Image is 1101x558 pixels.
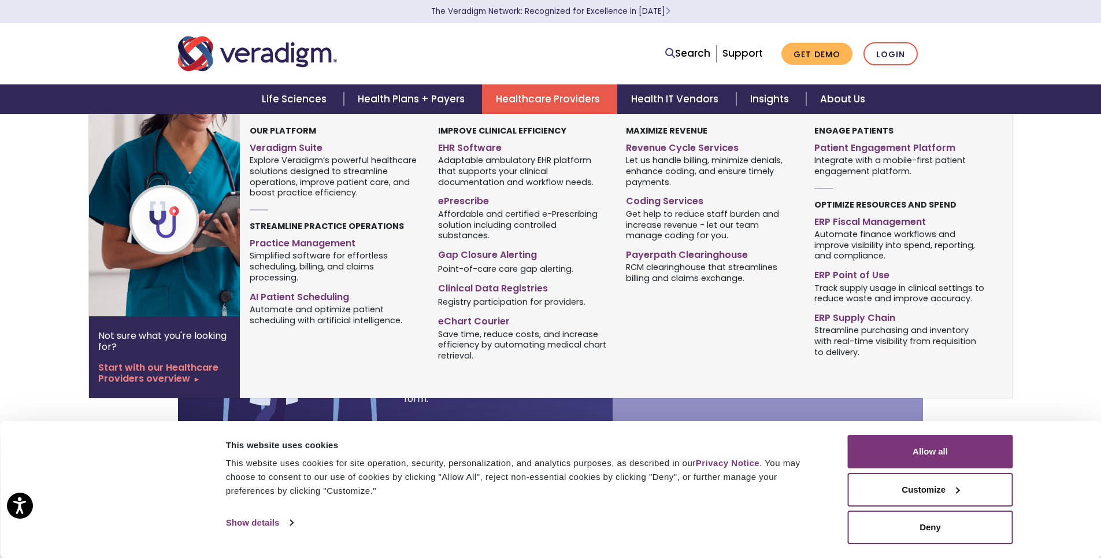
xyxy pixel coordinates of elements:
a: Practice Management [250,233,420,250]
strong: Our Platform [250,125,316,136]
a: ERP Point of Use [814,265,985,282]
a: ERP Fiscal Management [814,212,985,228]
span: Let us handle billing, minimize denials, enhance coding, and ensure timely payments. [626,154,796,188]
a: ERP Supply Chain [814,308,985,324]
img: Veradigm logo [178,35,337,73]
a: ePrescribe [438,191,609,208]
a: Health IT Vendors [617,84,736,114]
a: Revenue Cycle Services [626,138,796,154]
span: Explore Veradigm’s powerful healthcare solutions designed to streamline operations, improve patie... [250,154,420,198]
span: Affordable and certified e-Prescribing solution including controlled substances. [438,208,609,241]
a: Life Sciences [248,84,344,114]
span: Get help to reduce staff burden and increase revenue - let our team manage coding for you. [626,208,796,241]
span: Simplified software for effortless scheduling, billing, and claims processing. [250,250,420,283]
span: Adaptable ambulatory EHR platform that supports your clinical documentation and workflow needs. [438,154,609,188]
iframe: Drift Chat Widget [879,475,1087,544]
button: Allow all [848,435,1013,468]
span: Save time, reduce costs, and increase efficiency by automating medical chart retrieval. [438,328,609,361]
span: Streamline purchasing and inventory with real-time visibility from requisition to delivery. [814,324,985,358]
span: Track supply usage in clinical settings to reduce waste and improve accuracy. [814,282,985,304]
a: Insights [736,84,806,114]
a: Gap Closure Alerting [438,245,609,261]
a: Clinical Data Registries [438,278,609,295]
strong: Optimize Resources and Spend [814,199,957,210]
a: Search [665,46,710,61]
span: Registry participation for providers. [438,296,585,308]
a: Patient Engagement Platform [814,138,985,154]
a: AI Patient Scheduling [250,287,420,304]
img: Healthcare Provider [89,114,275,316]
a: Support [722,46,763,60]
a: Privacy Notice [696,458,759,468]
a: About Us [806,84,879,114]
span: Learn More [665,6,670,17]
span: Point-of-care care gap alerting. [438,263,573,274]
a: EHR Software [438,138,609,154]
button: Deny [848,511,1013,544]
p: Not sure what you're looking for? [98,330,231,352]
span: RCM clearinghouse that streamlines billing and claims exchange. [626,261,796,284]
strong: Engage Patients [814,125,894,136]
a: Start with our Healthcare Providers overview [98,362,231,384]
a: eChart Courier [438,311,609,328]
strong: Improve Clinical Efficiency [438,125,566,136]
a: Login [863,42,918,66]
a: Payerpath Clearinghouse [626,245,796,261]
a: Get Demo [781,43,852,65]
a: Show details [226,514,293,531]
div: This website uses cookies [226,438,822,452]
a: Healthcare Providers [482,84,617,114]
button: Customize [848,473,1013,507]
span: Automate finance workflows and improve visibility into spend, reporting, and compliance. [814,228,985,261]
strong: Streamline Practice Operations [250,220,404,232]
span: Automate and optimize patient scheduling with artificial intelligence. [250,303,420,326]
strong: Maximize Revenue [626,125,707,136]
a: Coding Services [626,191,796,208]
span: Integrate with a mobile-first patient engagement platform. [814,154,985,177]
a: Health Plans + Payers [344,84,482,114]
a: Veradigm Suite [250,138,420,154]
div: This website uses cookies for site operation, security, personalization, and analytics purposes, ... [226,456,822,498]
a: The Veradigm Network: Recognized for Excellence in [DATE]Learn More [431,6,670,17]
